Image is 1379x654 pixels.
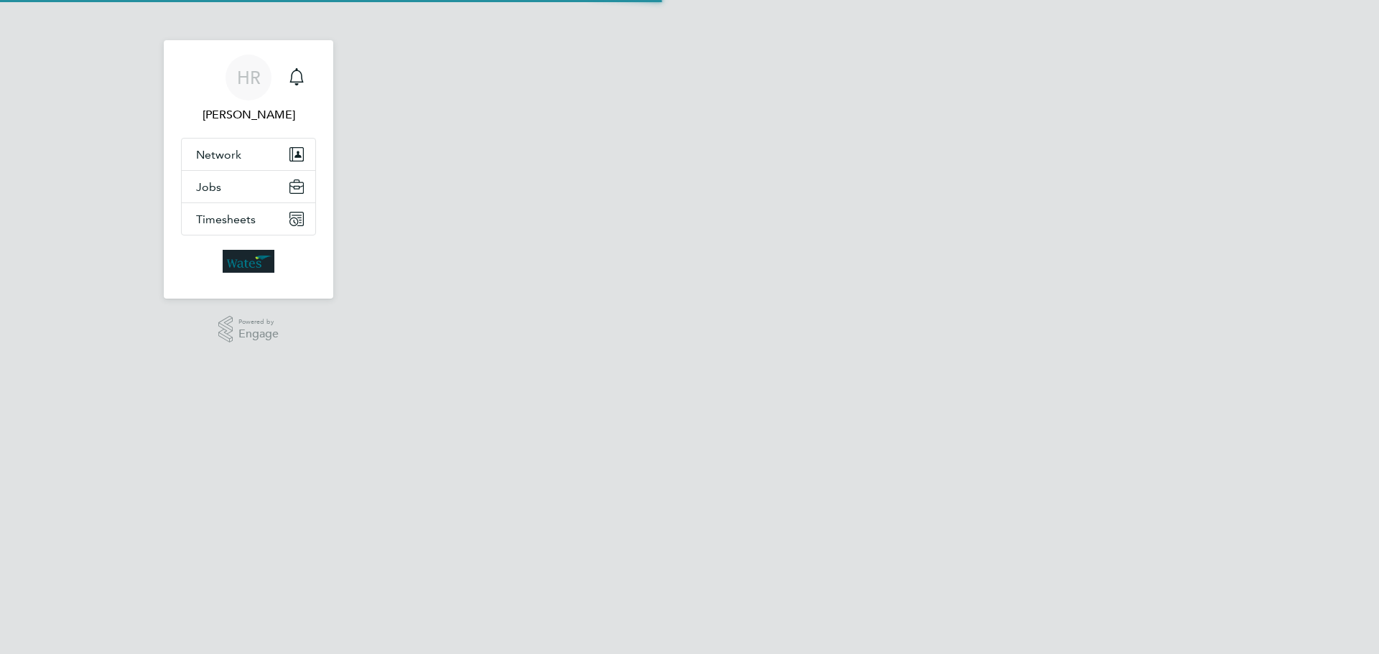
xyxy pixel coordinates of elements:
span: Engage [238,328,279,340]
a: Go to home page [181,250,316,273]
span: Timesheets [196,212,256,226]
a: Powered byEngage [218,316,279,343]
span: Powered by [238,316,279,328]
span: Network [196,148,241,162]
button: Timesheets [182,203,315,235]
span: Jobs [196,180,221,194]
img: wates-logo-retina.png [223,250,274,273]
nav: Main navigation [164,40,333,299]
button: Network [182,139,315,170]
button: Jobs [182,171,315,202]
span: HR [237,68,261,87]
a: HR[PERSON_NAME] [181,55,316,123]
span: Heather Rattenbury [181,106,316,123]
